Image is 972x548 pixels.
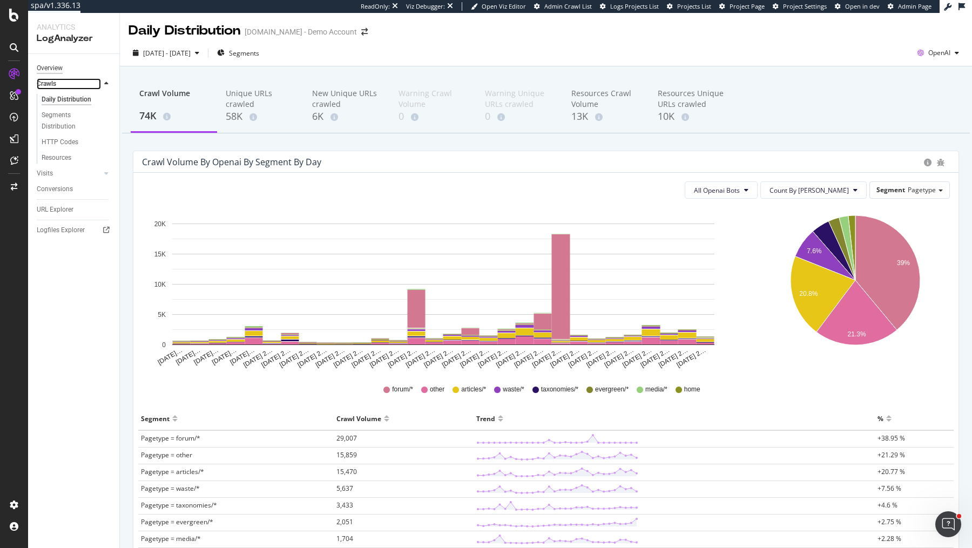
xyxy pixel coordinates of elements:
span: Segments [229,49,259,58]
span: Projects List [677,2,711,10]
button: All Openai Bots [685,181,758,199]
span: Project Page [730,2,765,10]
span: Open in dev [845,2,880,10]
div: Warning Unique URLs crawled [485,88,554,110]
div: Segment [141,410,170,427]
div: Crawls [37,78,56,90]
div: Resources Crawl Volume [571,88,640,110]
div: 6K [312,110,381,124]
a: Project Page [719,2,765,11]
text: 0 [162,341,166,349]
div: A chart. [142,207,744,369]
div: Logfiles Explorer [37,225,85,236]
iframe: Intercom live chat [935,511,961,537]
span: other [430,385,444,394]
span: forum/* [392,385,413,394]
span: +4.6 % [878,500,897,510]
button: Count By [PERSON_NAME] [760,181,867,199]
div: Resources Unique URLs crawled [658,88,727,110]
span: media/* [645,385,667,394]
text: 10K [154,281,166,288]
div: 0 [399,110,468,124]
span: Pagetype = evergreen/* [141,517,213,526]
div: Warning Crawl Volume [399,88,468,110]
a: Crawls [37,78,101,90]
span: Segment [876,185,905,194]
a: Admin Crawl List [534,2,592,11]
span: Pagetype = other [141,450,192,459]
a: Open Viz Editor [471,2,526,11]
span: Open Viz Editor [482,2,526,10]
a: Logs Projects List [600,2,659,11]
span: +2.75 % [878,517,901,526]
span: waste/* [503,385,524,394]
text: 15K [154,251,166,258]
span: +2.28 % [878,534,901,543]
div: % [878,410,883,427]
div: HTTP Codes [42,137,78,148]
a: Open in dev [835,2,880,11]
span: articles/* [461,385,486,394]
span: Pagetype = waste/* [141,484,200,493]
button: OpenAI [913,44,963,62]
span: Pagetype = articles/* [141,467,204,476]
div: Crawl Volume by openai by Segment by Day [142,157,321,167]
span: Admin Crawl List [544,2,592,10]
span: Project Settings [783,2,827,10]
div: Daily Distribution [42,94,91,105]
a: Daily Distribution [42,94,112,105]
div: Unique URLs crawled [226,88,295,110]
span: 3,433 [336,500,353,510]
svg: A chart. [760,207,950,369]
a: HTTP Codes [42,137,112,148]
div: Visits [37,168,53,179]
a: Segments Distribution [42,110,112,132]
a: Overview [37,63,112,74]
span: +21.29 % [878,450,905,459]
a: Conversions [37,184,112,195]
span: 5,637 [336,484,353,493]
span: Pagetype [908,185,936,194]
div: 0 [485,110,554,124]
text: 39% [897,259,910,267]
div: bug [937,159,944,166]
a: URL Explorer [37,204,112,215]
div: Resources [42,152,71,164]
text: 21.3% [847,331,866,339]
a: Resources [42,152,112,164]
div: Trend [476,410,495,427]
div: LogAnalyzer [37,32,111,45]
div: arrow-right-arrow-left [361,28,368,36]
a: Project Settings [773,2,827,11]
span: +7.56 % [878,484,901,493]
span: Pagetype = media/* [141,534,201,543]
span: Logs Projects List [610,2,659,10]
div: Conversions [37,184,73,195]
div: 13K [571,110,640,124]
span: 15,470 [336,467,357,476]
span: +20.77 % [878,467,905,476]
div: Analytics [37,22,111,32]
span: Pagetype = taxonomies/* [141,500,217,510]
text: 5K [158,311,166,319]
div: New Unique URLs crawled [312,88,381,110]
span: Pagetype = forum/* [141,434,200,443]
div: URL Explorer [37,204,73,215]
span: +38.95 % [878,434,905,443]
a: Logfiles Explorer [37,225,112,236]
div: ReadOnly: [361,2,390,11]
div: [DOMAIN_NAME] - Demo Account [245,26,357,37]
span: OpenAI [928,48,950,57]
span: Count By Day [769,186,849,195]
span: Admin Page [898,2,932,10]
div: Daily Distribution [129,22,240,40]
text: 7.6% [807,247,822,255]
span: [DATE] - [DATE] [143,49,191,58]
span: 1,704 [336,534,353,543]
button: [DATE] - [DATE] [129,44,204,62]
a: Projects List [667,2,711,11]
text: 20.8% [799,290,818,297]
div: Overview [37,63,63,74]
div: Crawl Volume [139,88,208,109]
